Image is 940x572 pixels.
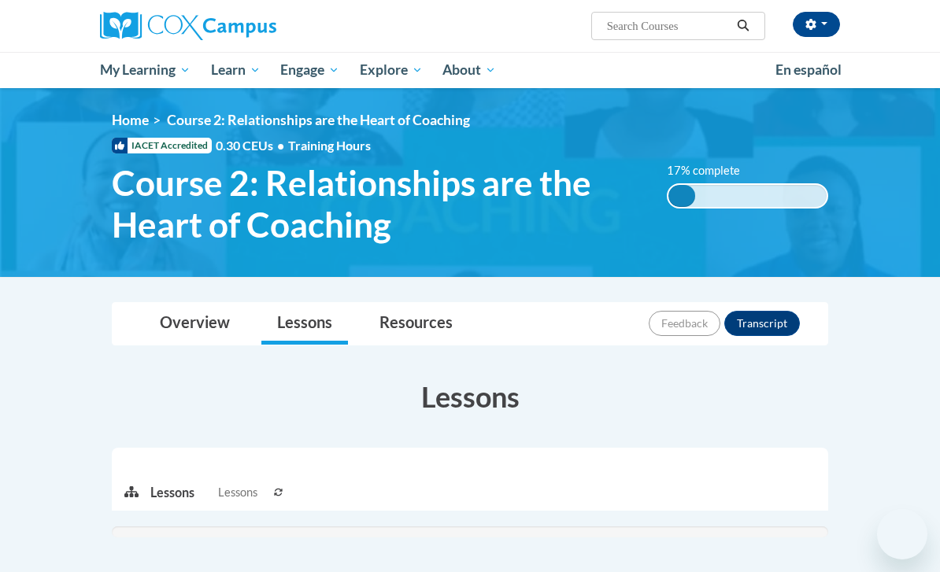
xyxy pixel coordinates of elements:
[793,12,840,37] button: Account Settings
[90,52,201,88] a: My Learning
[288,138,371,153] span: Training Hours
[150,484,194,501] p: Lessons
[724,311,800,336] button: Transcript
[277,138,284,153] span: •
[112,112,149,128] a: Home
[216,137,288,154] span: 0.30 CEUs
[775,61,842,78] span: En español
[167,112,470,128] span: Course 2: Relationships are the Heart of Coaching
[100,61,191,79] span: My Learning
[100,12,331,40] a: Cox Campus
[218,484,257,501] span: Lessons
[201,52,271,88] a: Learn
[649,311,720,336] button: Feedback
[364,303,468,345] a: Resources
[765,54,852,87] a: En español
[270,52,350,88] a: Engage
[112,162,643,245] span: Course 2: Relationships are the Heart of Coaching
[88,52,852,88] div: Main menu
[731,17,755,35] button: Search
[112,138,212,153] span: IACET Accredited
[433,52,507,88] a: About
[261,303,348,345] a: Lessons
[442,61,496,79] span: About
[100,12,276,40] img: Cox Campus
[877,509,927,559] iframe: Button to launch messaging window
[280,61,339,79] span: Engage
[350,52,433,88] a: Explore
[605,17,731,35] input: Search Courses
[112,377,828,416] h3: Lessons
[667,162,757,179] label: 17% complete
[144,303,246,345] a: Overview
[211,61,261,79] span: Learn
[668,185,695,207] div: 17% complete
[360,61,423,79] span: Explore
